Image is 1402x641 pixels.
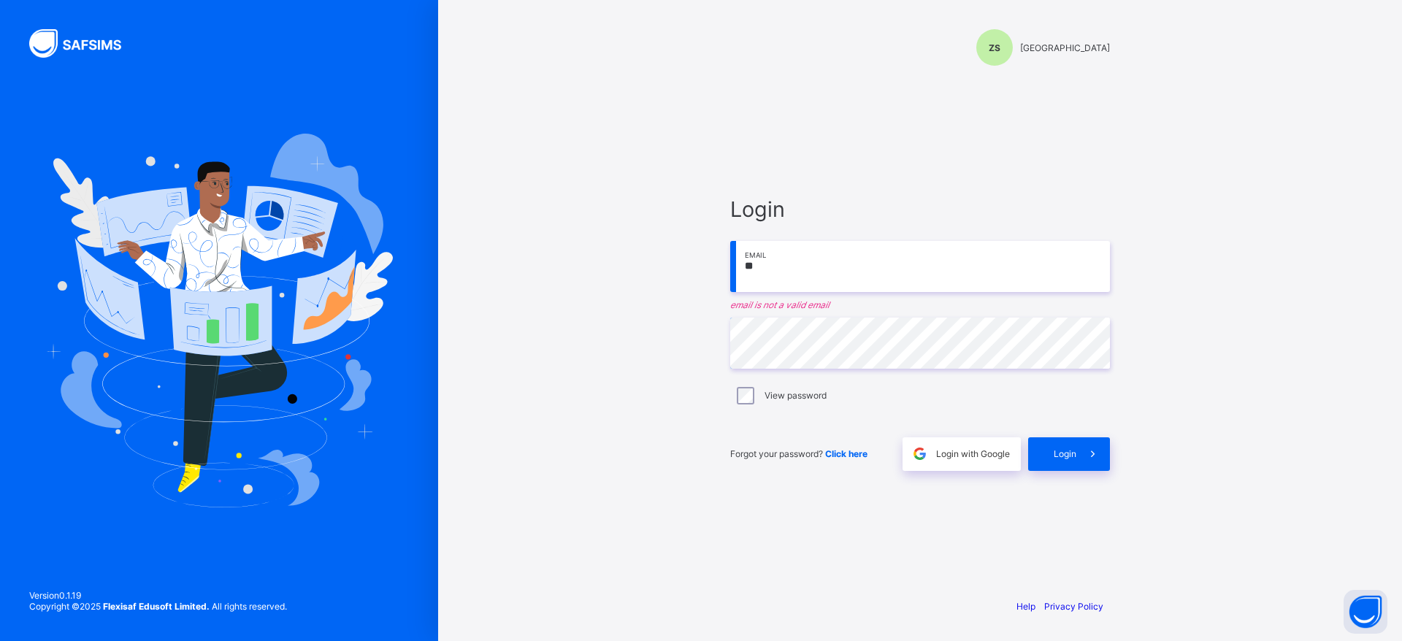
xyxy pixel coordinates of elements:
[1016,601,1035,612] a: Help
[29,590,287,601] span: Version 0.1.19
[730,196,1110,222] span: Login
[1044,601,1103,612] a: Privacy Policy
[45,134,393,507] img: Hero Image
[29,601,287,612] span: Copyright © 2025 All rights reserved.
[765,390,827,401] label: View password
[730,299,1110,310] em: email is not a valid email
[1344,590,1387,634] button: Open asap
[989,42,1000,53] span: ZS
[1020,42,1110,53] span: [GEOGRAPHIC_DATA]
[911,445,928,462] img: google.396cfc9801f0270233282035f929180a.svg
[1054,448,1076,459] span: Login
[936,448,1010,459] span: Login with Google
[730,448,867,459] span: Forgot your password?
[29,29,139,58] img: SAFSIMS Logo
[825,448,867,459] a: Click here
[103,601,210,612] strong: Flexisaf Edusoft Limited.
